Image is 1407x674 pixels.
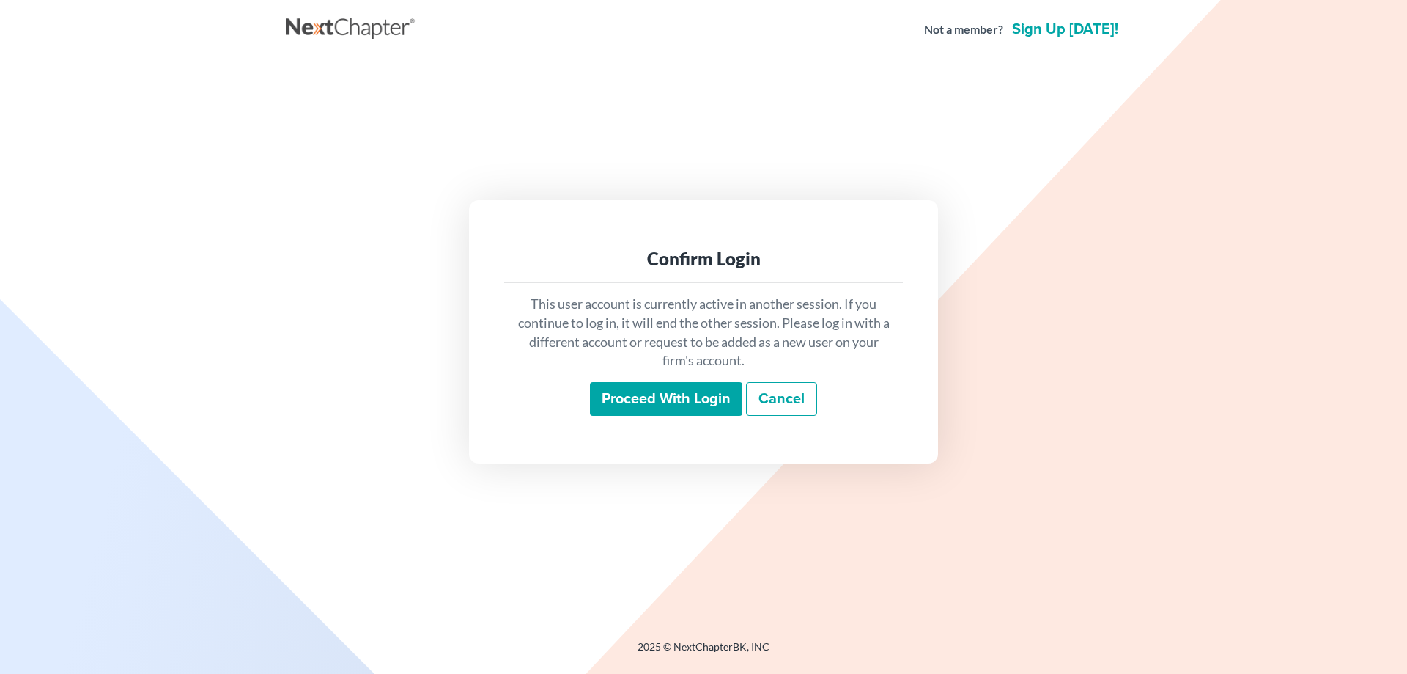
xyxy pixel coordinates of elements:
[590,382,742,416] input: Proceed with login
[516,295,891,370] p: This user account is currently active in another session. If you continue to log in, it will end ...
[516,247,891,271] div: Confirm Login
[924,21,1003,38] strong: Not a member?
[1009,22,1121,37] a: Sign up [DATE]!
[746,382,817,416] a: Cancel
[286,640,1121,666] div: 2025 © NextChapterBK, INC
